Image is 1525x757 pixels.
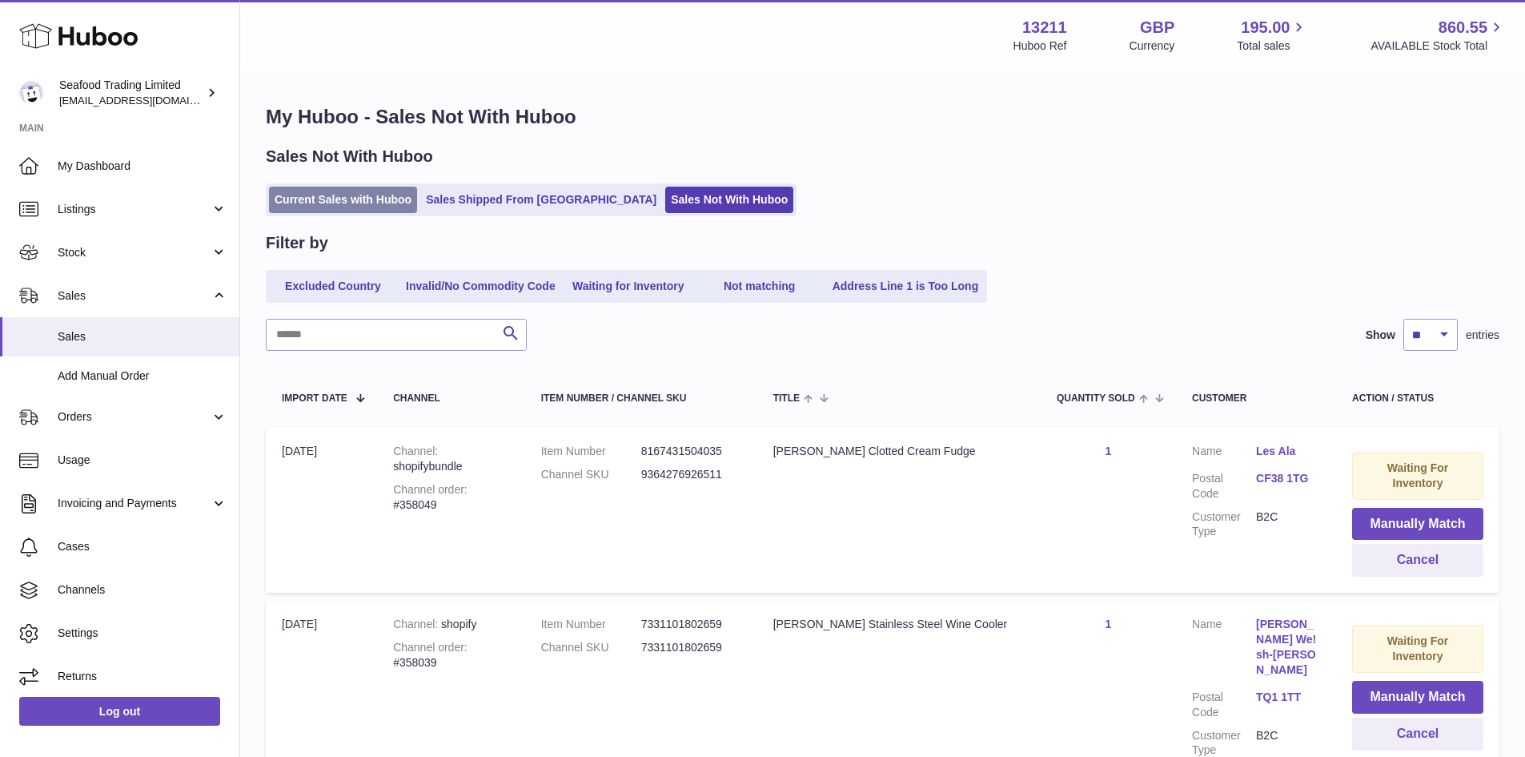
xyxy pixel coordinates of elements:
strong: GBP [1140,17,1174,38]
span: Title [773,393,800,404]
a: Sales Shipped From [GEOGRAPHIC_DATA] [420,187,662,213]
h2: Sales Not With Huboo [266,146,433,167]
a: TQ1 1TT [1256,690,1320,705]
span: Orders [58,409,211,425]
div: Channel [393,393,509,404]
h1: My Huboo - Sales Not With Huboo [266,104,1499,130]
strong: Waiting For Inventory [1387,461,1448,489]
dt: Postal Code [1192,471,1256,501]
div: [PERSON_NAME] Stainless Steel Wine Cooler [773,617,1025,632]
a: Log out [19,697,220,726]
strong: Channel [393,618,441,630]
span: Sales [58,329,227,344]
a: 195.00 Total sales [1237,17,1308,54]
span: My Dashboard [58,159,227,174]
img: online@rickstein.com [19,81,43,105]
strong: 13211 [1022,17,1067,38]
a: Not matching [696,273,824,300]
div: Customer [1192,393,1320,404]
span: Total sales [1237,38,1308,54]
a: Address Line 1 is Too Long [827,273,985,300]
strong: Channel order [393,483,468,496]
a: Invalid/No Commodity Code [400,273,561,300]
div: shopifybundle [393,444,509,474]
span: entries [1466,328,1499,343]
span: Cases [58,539,227,554]
a: CF38 1TG [1256,471,1320,486]
dt: Customer Type [1192,509,1256,540]
button: Manually Match [1352,508,1483,541]
span: Sales [58,288,211,304]
dd: 9364276926511 [641,467,741,482]
dt: Channel SKU [541,640,641,655]
dd: 7331101802659 [641,617,741,632]
a: 1 [1106,618,1112,630]
span: 860.55 [1439,17,1487,38]
span: Returns [58,669,227,684]
h2: Filter by [266,232,328,254]
span: 195.00 [1241,17,1290,38]
strong: Channel [393,445,438,457]
a: 860.55 AVAILABLE Stock Total [1370,17,1506,54]
label: Show [1366,328,1395,343]
span: Channels [58,582,227,598]
span: Add Manual Order [58,368,227,384]
dt: Item Number [541,617,641,632]
dt: Channel SKU [541,467,641,482]
span: Usage [58,453,227,468]
a: Excluded Country [269,273,397,300]
a: 1 [1106,445,1112,457]
span: Listings [58,202,211,217]
dt: Postal Code [1192,690,1256,720]
span: AVAILABLE Stock Total [1370,38,1506,54]
div: shopify [393,617,509,632]
a: Sales Not With Huboo [665,187,793,213]
div: Huboo Ref [1013,38,1067,54]
span: [EMAIL_ADDRESS][DOMAIN_NAME] [59,94,235,107]
div: Currency [1130,38,1175,54]
a: Les Ala [1256,444,1320,459]
div: #358049 [393,482,509,513]
button: Cancel [1352,718,1483,751]
button: Manually Match [1352,681,1483,714]
dd: B2C [1256,509,1320,540]
dd: 8167431504035 [641,444,741,459]
span: Invoicing and Payments [58,496,211,511]
dd: 7331101802659 [641,640,741,655]
dt: Item Number [541,444,641,459]
a: Current Sales with Huboo [269,187,417,213]
dt: Name [1192,617,1256,682]
div: Item Number / Channel SKU [541,393,741,404]
dt: Name [1192,444,1256,463]
strong: Channel order [393,641,468,654]
span: Settings [58,626,227,641]
button: Cancel [1352,544,1483,577]
strong: Waiting For Inventory [1387,634,1448,662]
div: Action / Status [1352,393,1483,404]
span: Stock [58,245,211,260]
span: Import date [282,393,347,404]
a: Waiting for Inventory [564,273,692,300]
div: [PERSON_NAME] Clotted Cream Fudge [773,444,1025,459]
div: #358039 [393,640,509,670]
a: [PERSON_NAME] We!sh-[PERSON_NAME] [1256,617,1320,678]
span: Quantity Sold [1057,393,1135,404]
td: [DATE] [266,428,377,593]
div: Seafood Trading Limited [59,78,203,108]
